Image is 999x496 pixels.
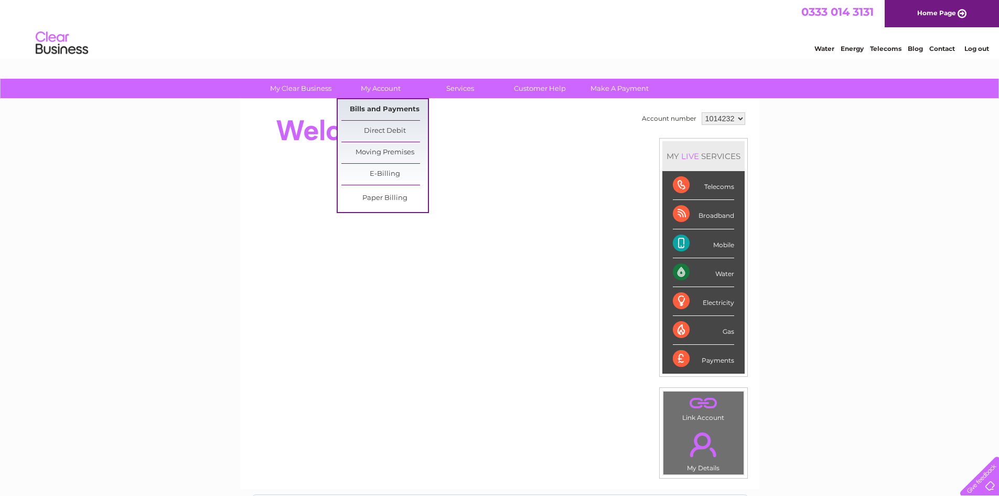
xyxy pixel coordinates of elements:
[870,45,901,52] a: Telecoms
[35,27,89,59] img: logo.png
[417,79,503,98] a: Services
[673,345,734,373] div: Payments
[673,316,734,345] div: Gas
[964,45,989,52] a: Log out
[576,79,663,98] a: Make A Payment
[673,200,734,229] div: Broadband
[673,229,734,258] div: Mobile
[341,164,428,185] a: E-Billing
[673,258,734,287] div: Water
[908,45,923,52] a: Blog
[801,5,874,18] a: 0333 014 3131
[252,6,748,51] div: Clear Business is a trading name of Verastar Limited (registered in [GEOGRAPHIC_DATA] No. 3667643...
[673,171,734,200] div: Telecoms
[337,79,424,98] a: My Account
[663,424,744,475] td: My Details
[662,141,745,171] div: MY SERVICES
[497,79,583,98] a: Customer Help
[679,151,701,161] div: LIVE
[841,45,864,52] a: Energy
[666,394,741,413] a: .
[341,121,428,142] a: Direct Debit
[814,45,834,52] a: Water
[663,391,744,424] td: Link Account
[257,79,344,98] a: My Clear Business
[341,188,428,209] a: Paper Billing
[639,110,699,128] td: Account number
[666,426,741,463] a: .
[929,45,955,52] a: Contact
[341,142,428,163] a: Moving Premises
[673,287,734,316] div: Electricity
[341,99,428,120] a: Bills and Payments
